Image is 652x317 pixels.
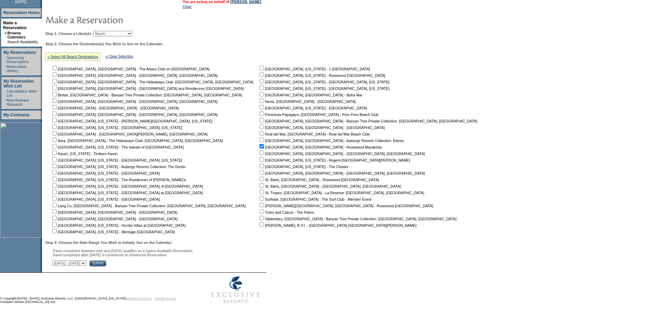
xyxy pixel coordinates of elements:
[4,31,7,35] b: »
[51,165,186,169] nobr: [GEOGRAPHIC_DATA], [US_STATE] - Auberge Resorts Collection: The Dunlin
[258,139,404,143] nobr: [GEOGRAPHIC_DATA], [GEOGRAPHIC_DATA] - Auberge Resorts Collection: Etereo
[7,89,37,97] a: Cancellation Wish List
[51,113,218,117] nobr: [GEOGRAPHIC_DATA], [GEOGRAPHIC_DATA] - [GEOGRAPHIC_DATA], [GEOGRAPHIC_DATA]
[51,152,118,156] nobr: Kaua'i, [US_STATE] - Timbers Kaua'i
[258,80,389,84] nobr: [GEOGRAPHIC_DATA], [US_STATE] - [GEOGRAPHIC_DATA], [US_STATE]
[106,54,133,58] a: » Clear Selection
[3,50,36,55] a: My Reservations
[258,99,356,104] nobr: Nevis, [GEOGRAPHIC_DATA] - [GEOGRAPHIC_DATA]
[45,32,92,36] b: Step 1: Choose a Lifestyle:
[7,64,27,73] a: Reservation History
[258,113,378,117] nobr: Peninsula Papagayo, [GEOGRAPHIC_DATA] - Poro Poro Beach Club
[258,178,379,182] nobr: St. Barts, [GEOGRAPHIC_DATA] - Rosewood [GEOGRAPHIC_DATA]
[183,4,191,9] a: Clear
[51,99,218,104] nobr: [GEOGRAPHIC_DATA], [GEOGRAPHIC_DATA] - [GEOGRAPHIC_DATA], [GEOGRAPHIC_DATA]
[5,89,6,97] td: ·
[52,253,167,257] nobr: Travel completed after [DATE] is considered an Advanced Reservation.
[45,13,183,26] img: pgTtlMakeReservation.gif
[51,106,179,110] nobr: [GEOGRAPHIC_DATA] - [GEOGRAPHIC_DATA] - [GEOGRAPHIC_DATA]
[51,191,203,195] nobr: [GEOGRAPHIC_DATA], [US_STATE] - [GEOGRAPHIC_DATA] at [GEOGRAPHIC_DATA]
[45,42,163,46] b: Step 2: Choose the Destination(s) You Wish to See on the Calendar:
[3,10,40,15] a: Reservation Home
[51,197,160,201] nobr: [GEOGRAPHIC_DATA], [US_STATE] - [GEOGRAPHIC_DATA]
[51,67,210,71] nobr: [GEOGRAPHIC_DATA], [GEOGRAPHIC_DATA] - The Abaco Club on [GEOGRAPHIC_DATA]
[258,73,385,78] nobr: [GEOGRAPHIC_DATA], [US_STATE] - Rosewood [GEOGRAPHIC_DATA]
[47,55,98,59] a: » Select All Beach Destinations
[258,191,424,195] nobr: St. Tropez, [GEOGRAPHIC_DATA] - La Reserve: [GEOGRAPHIC_DATA], [GEOGRAPHIC_DATA]
[51,204,246,208] nobr: Lang Co, [GEOGRAPHIC_DATA] - Banyan Tree Private Collection: [GEOGRAPHIC_DATA], [GEOGRAPHIC_DATA]
[51,184,203,188] nobr: [GEOGRAPHIC_DATA], [US_STATE] - [GEOGRAPHIC_DATA], A [GEOGRAPHIC_DATA]
[258,210,314,214] nobr: Turks and Caicos - The Palms
[52,249,194,253] span: Travel completed between now and [DATE] qualifies as a Space Available Reservation.
[51,119,212,123] nobr: [GEOGRAPHIC_DATA], [US_STATE] - [PERSON_NAME][GEOGRAPHIC_DATA], [US_STATE]
[5,56,6,64] td: ·
[7,98,29,106] a: New Release Requests
[51,217,177,221] nobr: [GEOGRAPHIC_DATA], [GEOGRAPHIC_DATA] - [GEOGRAPHIC_DATA]
[258,152,425,156] nobr: [GEOGRAPHIC_DATA], [GEOGRAPHIC_DATA] - [GEOGRAPHIC_DATA], [GEOGRAPHIC_DATA]
[258,223,417,227] nobr: [PERSON_NAME], B.V.I. - [GEOGRAPHIC_DATA] [GEOGRAPHIC_DATA][PERSON_NAME]
[258,171,425,175] nobr: [GEOGRAPHIC_DATA], [GEOGRAPHIC_DATA] - [GEOGRAPHIC_DATA], [GEOGRAPHIC_DATA]
[258,217,456,221] nobr: Vabbinfaru, [GEOGRAPHIC_DATA] - Banyan Tree Private Collection: [GEOGRAPHIC_DATA], [GEOGRAPHIC_DATA]
[51,132,208,136] nobr: [GEOGRAPHIC_DATA] - [GEOGRAPHIC_DATA][PERSON_NAME], [GEOGRAPHIC_DATA]
[51,145,184,149] nobr: [GEOGRAPHIC_DATA], [US_STATE] - The Islands of [GEOGRAPHIC_DATA]
[205,273,266,307] img: Exclusive Resorts
[7,40,38,44] a: Search Availability
[3,113,30,117] a: My Contracts
[5,98,6,106] td: ·
[89,260,106,267] input: Submit
[258,204,433,208] nobr: [PERSON_NAME][GEOGRAPHIC_DATA], [GEOGRAPHIC_DATA] - Rosewood [GEOGRAPHIC_DATA]
[258,184,401,188] nobr: St. Barts, [GEOGRAPHIC_DATA] - [GEOGRAPHIC_DATA], [GEOGRAPHIC_DATA]
[51,223,186,227] nobr: [GEOGRAPHIC_DATA], [US_STATE] - Ho'olei Villas at [GEOGRAPHIC_DATA]
[3,21,27,30] a: Make a Reservation
[258,93,362,97] nobr: [GEOGRAPHIC_DATA], [GEOGRAPHIC_DATA] - Baha Mar
[45,240,173,245] b: Step 3: Choose the Date Range You Wish to Initially See on the Calendar:
[155,297,176,300] a: TERMS OF USE
[258,158,410,162] nobr: [GEOGRAPHIC_DATA], [US_STATE] - Regent [GEOGRAPHIC_DATA][PERSON_NAME]
[51,80,253,84] nobr: [GEOGRAPHIC_DATA], [GEOGRAPHIC_DATA] - The Hideaways Club: [GEOGRAPHIC_DATA], [GEOGRAPHIC_DATA]
[258,132,370,136] nobr: Real del Mar, [GEOGRAPHIC_DATA] - Real del Mar Beach Club
[51,126,182,130] nobr: [GEOGRAPHIC_DATA], [US_STATE] - [GEOGRAPHIC_DATA], [US_STATE]
[258,165,349,169] nobr: [GEOGRAPHIC_DATA], [US_STATE] - The Cloister
[51,178,186,182] nobr: [GEOGRAPHIC_DATA], [US_STATE] - The Residences of [PERSON_NAME]'a
[7,56,29,64] a: Upcoming Reservations
[127,297,152,300] a: PRIVACY POLICY
[258,119,477,123] nobr: [GEOGRAPHIC_DATA], [GEOGRAPHIC_DATA] - Banyan Tree Private Collection: [GEOGRAPHIC_DATA], [GEOGRA...
[51,73,218,78] nobr: [GEOGRAPHIC_DATA], [GEOGRAPHIC_DATA] - [GEOGRAPHIC_DATA], [GEOGRAPHIC_DATA]
[51,86,244,91] nobr: [GEOGRAPHIC_DATA], [GEOGRAPHIC_DATA] - [GEOGRAPHIC_DATA] and Residences [GEOGRAPHIC_DATA]
[3,79,34,89] a: My Reservation Wish List
[51,230,175,234] nobr: [GEOGRAPHIC_DATA], [US_STATE] - Montage [GEOGRAPHIC_DATA]
[4,40,7,44] td: ·
[51,139,223,143] nobr: Ibiza, [GEOGRAPHIC_DATA] - The Hideaways Club: [GEOGRAPHIC_DATA], [GEOGRAPHIC_DATA]
[51,93,242,97] nobr: Bintan, [GEOGRAPHIC_DATA] - Banyan Tree Private Collection: [GEOGRAPHIC_DATA], [GEOGRAPHIC_DATA]
[51,210,177,214] nobr: [GEOGRAPHIC_DATA], [GEOGRAPHIC_DATA] - [GEOGRAPHIC_DATA]
[51,171,160,175] nobr: [GEOGRAPHIC_DATA], [US_STATE] - [GEOGRAPHIC_DATA]
[258,67,370,71] nobr: [GEOGRAPHIC_DATA], [US_STATE] - 1 [GEOGRAPHIC_DATA]
[258,106,367,110] nobr: [GEOGRAPHIC_DATA], [US_STATE] - [GEOGRAPHIC_DATA]
[5,64,6,73] td: ·
[51,158,182,162] nobr: [GEOGRAPHIC_DATA], [US_STATE] - [GEOGRAPHIC_DATA], [US_STATE]
[258,86,389,91] nobr: [GEOGRAPHIC_DATA], [US_STATE] - [GEOGRAPHIC_DATA], [US_STATE]
[258,145,382,149] nobr: [GEOGRAPHIC_DATA], [GEOGRAPHIC_DATA] - Rosewood Mayakoba
[7,31,25,39] a: Browse Calendars
[258,126,385,130] nobr: [GEOGRAPHIC_DATA], [GEOGRAPHIC_DATA] - [GEOGRAPHIC_DATA]
[258,197,372,201] nobr: Surfside, [GEOGRAPHIC_DATA] - The Surf Club - Member Event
